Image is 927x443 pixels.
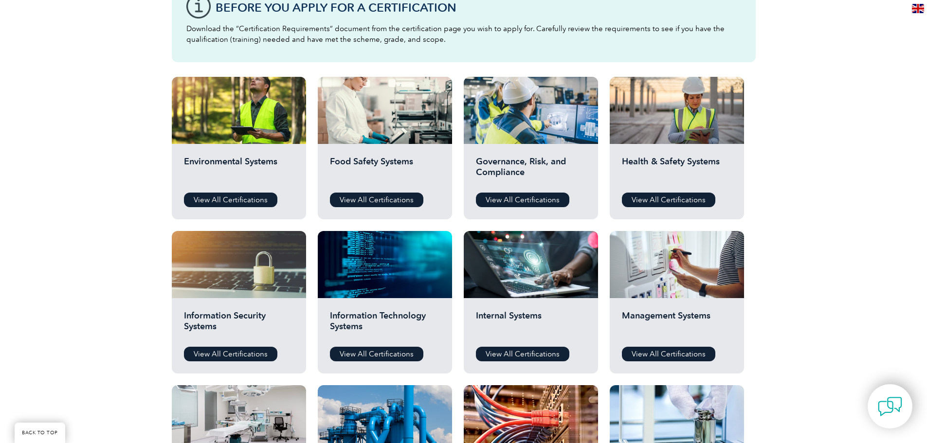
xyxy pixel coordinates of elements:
h2: Management Systems [622,310,732,339]
a: View All Certifications [330,193,423,207]
a: View All Certifications [476,193,569,207]
h2: Food Safety Systems [330,156,440,185]
h3: Before You Apply For a Certification [216,1,741,14]
h2: Environmental Systems [184,156,294,185]
a: BACK TO TOP [15,423,65,443]
img: en [912,4,924,13]
a: View All Certifications [184,193,277,207]
h2: Information Technology Systems [330,310,440,339]
a: View All Certifications [622,347,715,361]
h2: Governance, Risk, and Compliance [476,156,586,185]
a: View All Certifications [622,193,715,207]
h2: Health & Safety Systems [622,156,732,185]
a: View All Certifications [330,347,423,361]
a: View All Certifications [184,347,277,361]
h2: Information Security Systems [184,310,294,339]
img: contact-chat.png [878,394,902,419]
h2: Internal Systems [476,310,586,339]
p: Download the “Certification Requirements” document from the certification page you wish to apply ... [186,23,741,45]
a: View All Certifications [476,347,569,361]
